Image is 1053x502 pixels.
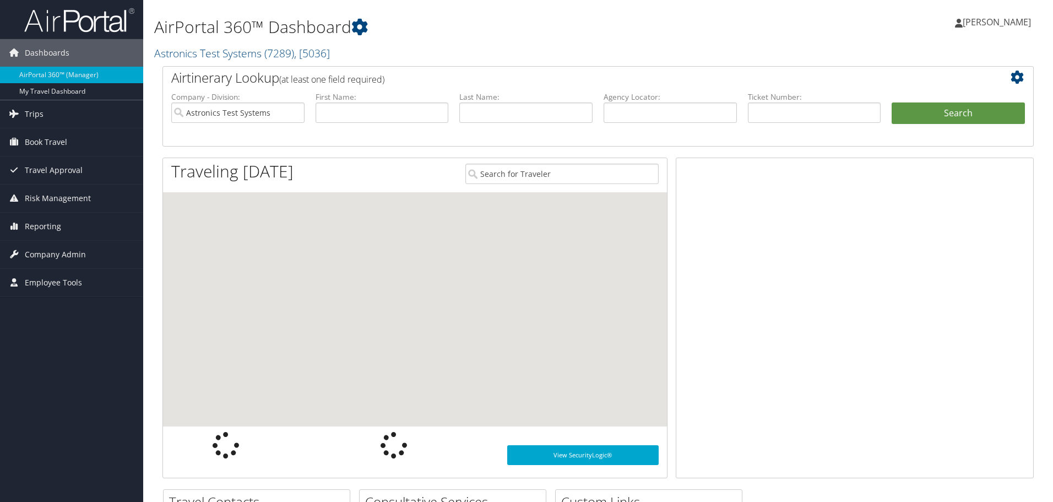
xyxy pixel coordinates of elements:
span: , [ 5036 ] [294,46,330,61]
span: Trips [25,100,44,128]
span: Travel Approval [25,156,83,184]
label: Ticket Number: [748,91,881,102]
label: Agency Locator: [604,91,737,102]
span: Book Travel [25,128,67,156]
button: Search [892,102,1025,125]
label: Last Name: [459,91,593,102]
span: [PERSON_NAME] [963,16,1031,28]
input: Search for Traveler [465,164,659,184]
span: ( 7289 ) [264,46,294,61]
a: View SecurityLogic® [507,445,659,465]
label: First Name: [316,91,449,102]
span: (at least one field required) [279,73,384,85]
h1: Traveling [DATE] [171,160,294,183]
a: Astronics Test Systems [154,46,330,61]
span: Employee Tools [25,269,82,296]
span: Reporting [25,213,61,240]
h1: AirPortal 360™ Dashboard [154,15,746,39]
span: Company Admin [25,241,86,268]
img: airportal-logo.png [24,7,134,33]
span: Risk Management [25,185,91,212]
h2: Airtinerary Lookup [171,68,952,87]
label: Company - Division: [171,91,305,102]
span: Dashboards [25,39,69,67]
a: [PERSON_NAME] [955,6,1042,39]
